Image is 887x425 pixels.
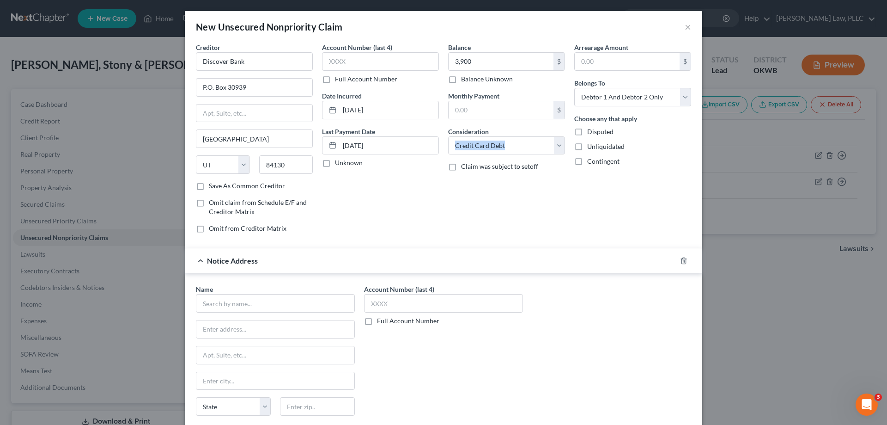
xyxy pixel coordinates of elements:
[322,43,392,52] label: Account Number (last 4)
[340,101,438,119] input: MM/DD/YYYY
[448,91,499,101] label: Monthly Payment
[685,21,691,32] button: ×
[196,320,354,338] input: Enter address...
[196,52,313,71] input: Search creditor by name...
[574,114,637,123] label: Choose any that apply
[364,284,434,294] label: Account Number (last 4)
[209,181,285,191] label: Save As Common Creditor
[575,53,680,70] input: 0.00
[680,53,691,70] div: $
[259,155,313,174] input: Enter zip...
[448,43,471,52] label: Balance
[280,397,355,416] input: Enter zip..
[322,127,375,136] label: Last Payment Date
[587,157,620,165] span: Contingent
[461,162,538,170] span: Claim was subject to setoff
[196,346,354,364] input: Apt, Suite, etc...
[209,198,307,216] span: Omit claim from Schedule E/F and Creditor Matrix
[207,256,258,265] span: Notice Address
[322,52,439,71] input: XXXX
[875,394,882,401] span: 3
[364,294,523,313] input: XXXX
[461,74,513,84] label: Balance Unknown
[196,294,355,313] input: Search by name...
[196,285,213,293] span: Name
[587,128,614,136] span: Disputed
[196,79,312,96] input: Enter address...
[196,20,342,33] div: New Unsecured Nonpriority Claim
[196,130,312,148] input: Enter city...
[196,372,354,390] input: Enter city...
[587,142,625,150] span: Unliquidated
[856,394,878,416] iframe: Intercom live chat
[448,127,489,136] label: Consideration
[322,91,362,101] label: Date Incurred
[553,53,565,70] div: $
[340,137,438,154] input: MM/DD/YYYY
[196,105,312,122] input: Apt, Suite, etc...
[553,101,565,119] div: $
[574,43,628,52] label: Arrearage Amount
[574,79,605,87] span: Belongs To
[209,224,286,232] span: Omit from Creditor Matrix
[335,158,363,167] label: Unknown
[449,101,553,119] input: 0.00
[335,74,397,84] label: Full Account Number
[377,316,439,326] label: Full Account Number
[449,53,553,70] input: 0.00
[196,43,220,51] span: Creditor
